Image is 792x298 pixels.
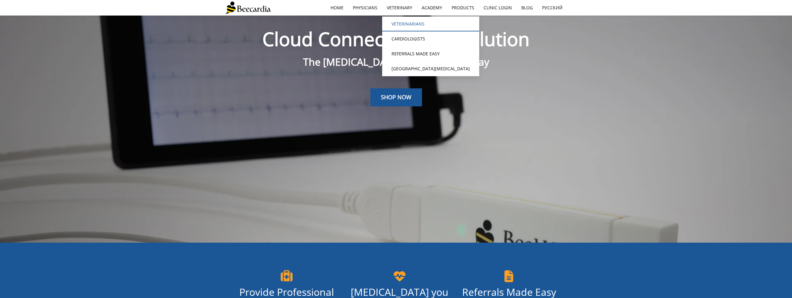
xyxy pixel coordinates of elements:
[225,2,271,14] img: Beecardia
[348,1,382,15] a: Physicians
[382,1,417,15] a: Veterinary
[303,55,489,68] span: The [MEDICAL_DATA] is Just a Click Away
[262,26,530,52] span: Cloud Connected ECG Solution
[382,46,479,61] a: Referrals Made Easy
[537,1,567,15] a: Русский
[382,31,479,46] a: Cardiologists
[381,93,411,101] span: SHOP NOW
[517,1,537,15] a: Blog
[479,1,517,15] a: Clinic Login
[417,1,447,15] a: Academy
[382,61,479,76] a: [GEOGRAPHIC_DATA][MEDICAL_DATA]
[370,88,422,106] a: SHOP NOW
[447,1,479,15] a: Products
[326,1,348,15] a: home
[382,16,479,31] a: Veterinarians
